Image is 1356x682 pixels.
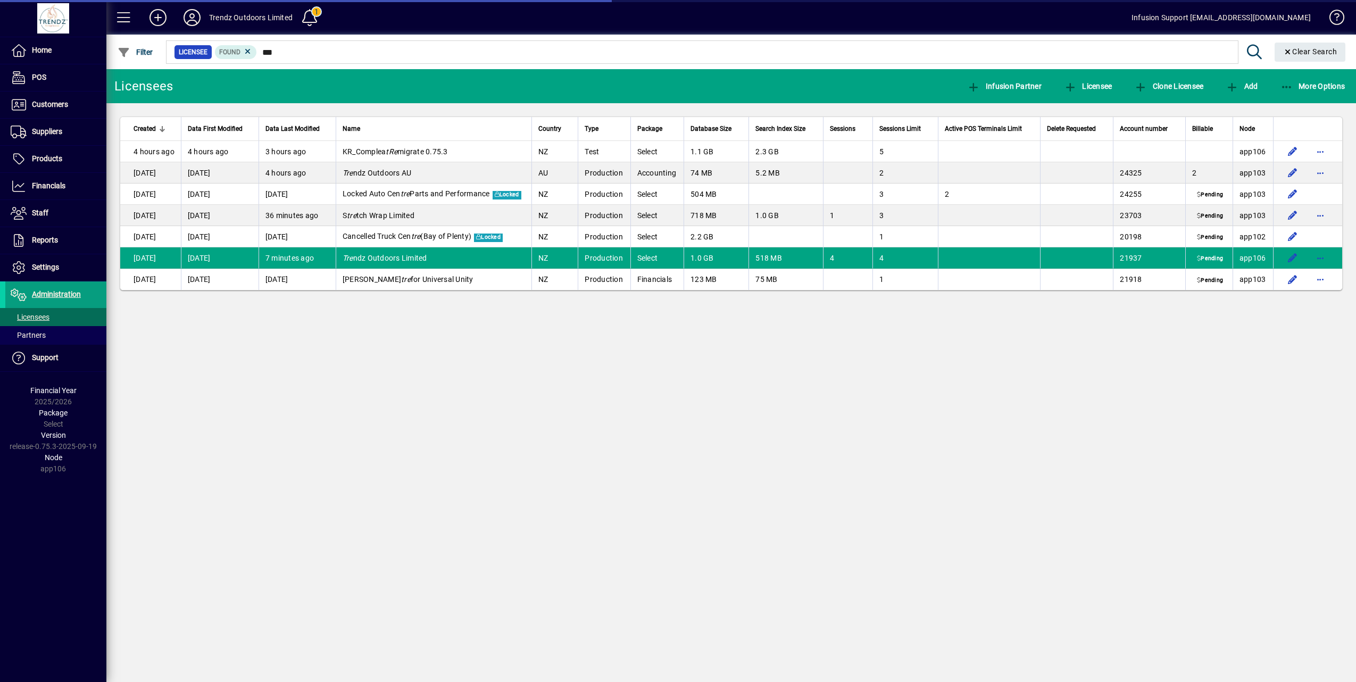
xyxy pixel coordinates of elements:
span: POS [32,73,46,81]
div: Sessions [830,123,866,135]
td: NZ [531,247,578,269]
td: 21937 [1113,247,1185,269]
span: Data First Modified [188,123,243,135]
td: 2 [1185,162,1233,184]
a: Products [5,146,106,172]
button: Clone Licensee [1132,77,1206,96]
a: POS [5,64,106,91]
button: More Options [1278,77,1348,96]
span: app103.prod.infusionbusinesssoftware.com [1239,211,1266,220]
button: Filter [115,43,156,62]
td: AU [531,162,578,184]
span: Support [32,353,59,362]
span: Locked [493,191,521,199]
span: Account number [1120,123,1168,135]
span: Node [1239,123,1255,135]
td: [DATE] [120,162,181,184]
a: Knowledge Base [1321,2,1343,37]
em: Tre [343,169,353,177]
td: 75 MB [748,269,823,290]
em: tre [411,232,421,240]
div: Infusion Support [EMAIL_ADDRESS][DOMAIN_NAME] [1132,9,1311,26]
button: More options [1312,249,1329,267]
a: Financials [5,173,106,199]
button: More options [1312,207,1329,224]
span: Pending [1195,191,1225,199]
span: Staff [32,209,48,217]
span: app103.prod.infusionbusinesssoftware.com [1239,190,1266,198]
td: [DATE] [181,205,259,226]
em: tre [347,211,356,220]
span: Clear Search [1283,47,1337,56]
td: Production [578,247,630,269]
span: Node [45,453,62,462]
td: Select [630,141,684,162]
button: Clear [1275,43,1346,62]
div: Trendz Outdoors Limited [209,9,293,26]
em: tre [401,275,411,284]
td: [DATE] [120,226,181,247]
a: Licensees [5,308,106,326]
a: Home [5,37,106,64]
div: Created [134,123,174,135]
div: Name [343,123,525,135]
td: [DATE] [181,247,259,269]
td: Production [578,226,630,247]
td: 3 hours ago [259,141,336,162]
td: [DATE] [120,184,181,205]
div: Package [637,123,677,135]
span: Financials [32,181,65,190]
button: Edit [1284,164,1301,181]
button: Edit [1284,186,1301,203]
div: Account number [1120,123,1179,135]
span: Sessions [830,123,855,135]
span: Found [219,48,240,56]
a: Staff [5,200,106,227]
td: NZ [531,269,578,290]
span: Suppliers [32,127,62,136]
span: app103.prod.infusionbusinesssoftware.com [1239,169,1266,177]
a: Suppliers [5,119,106,145]
td: [DATE] [120,247,181,269]
td: 4 [823,247,872,269]
td: 7 minutes ago [259,247,336,269]
td: 2 [872,162,938,184]
em: tre [401,189,410,198]
span: S tch Wrap Limited [343,211,414,220]
td: 1.0 GB [748,205,823,226]
div: Database Size [691,123,742,135]
span: app106.prod.infusionbusinesssoftware.com [1239,147,1266,156]
td: [DATE] [181,269,259,290]
td: 1 [823,205,872,226]
span: Clone Licensee [1134,82,1203,90]
td: 4 [872,247,938,269]
td: 24325 [1113,162,1185,184]
td: 2.2 GB [684,226,748,247]
button: Add [141,8,175,27]
div: Data First Modified [188,123,252,135]
span: KR_Complea migrate 0.75.3 [343,147,448,156]
td: 4 hours ago [181,141,259,162]
button: Add [1223,77,1260,96]
span: Customers [32,100,68,109]
td: [DATE] [259,269,336,290]
button: More options [1312,164,1329,181]
div: Active POS Terminals Limit [945,123,1034,135]
td: 24255 [1113,184,1185,205]
td: [DATE] [259,226,336,247]
td: NZ [531,184,578,205]
td: 36 minutes ago [259,205,336,226]
td: Accounting [630,162,684,184]
span: Delete Requested [1047,123,1096,135]
button: More options [1312,143,1329,160]
span: Package [39,409,68,417]
td: Production [578,162,630,184]
div: Licensees [114,78,173,95]
span: Cancelled Truck Cen (Bay of Plenty) [343,232,471,240]
button: Licensee [1061,77,1115,96]
div: Delete Requested [1047,123,1107,135]
td: [DATE] [181,184,259,205]
span: app103.prod.infusionbusinesssoftware.com [1239,275,1266,284]
span: Licensees [11,313,49,321]
span: Billable [1192,123,1213,135]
